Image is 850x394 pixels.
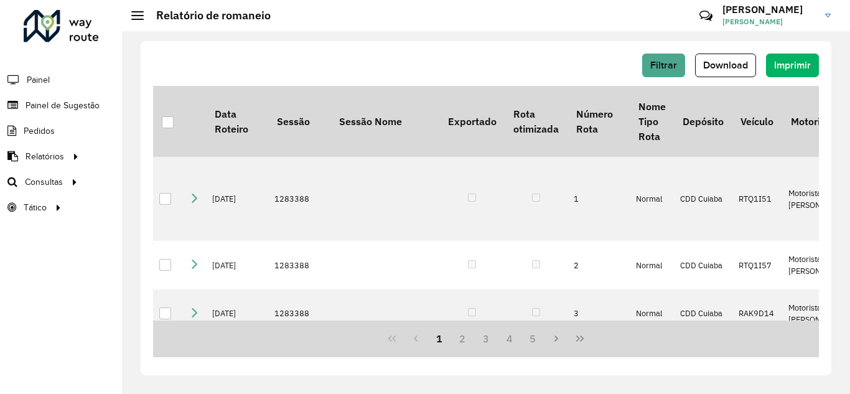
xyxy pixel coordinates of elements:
button: 5 [521,327,545,350]
a: Contato Rápido [693,2,719,29]
span: Consultas [25,176,63,189]
button: Download [695,54,756,77]
th: Depósito [674,86,732,157]
th: Nome Tipo Rota [630,86,674,157]
td: RTQ1I51 [732,157,782,241]
button: 3 [474,327,498,350]
h2: Relatório de romaneio [144,9,271,22]
td: CDD Cuiaba [674,289,732,338]
td: 1283388 [268,157,330,241]
span: Download [703,60,748,70]
td: 1283388 [268,241,330,289]
span: [PERSON_NAME] [722,16,816,27]
span: Relatórios [26,150,64,163]
button: Next Page [544,327,568,350]
td: [DATE] [206,241,268,289]
td: 3 [567,289,630,338]
td: 1283388 [268,289,330,338]
td: Normal [630,241,674,289]
span: Painel de Sugestão [26,99,100,112]
td: RAK9D14 [732,289,782,338]
td: 2 [567,241,630,289]
span: Tático [24,201,47,214]
span: Filtrar [650,60,677,70]
td: [DATE] [206,289,268,338]
td: RTQ1I57 [732,241,782,289]
td: [DATE] [206,157,268,241]
button: Filtrar [642,54,685,77]
button: 2 [451,327,474,350]
span: Painel [27,73,50,87]
td: Normal [630,157,674,241]
td: CDD Cuiaba [674,241,732,289]
th: Exportado [439,86,505,157]
h3: [PERSON_NAME] [722,4,816,16]
th: Sessão Nome [330,86,439,157]
th: Veículo [732,86,782,157]
button: Imprimir [766,54,819,77]
td: CDD Cuiaba [674,157,732,241]
button: Last Page [568,327,592,350]
th: Data Roteiro [206,86,268,157]
button: 1 [427,327,451,350]
span: Pedidos [24,124,55,138]
span: Imprimir [774,60,811,70]
th: Rota otimizada [505,86,567,157]
td: Normal [630,289,674,338]
button: 4 [498,327,521,350]
th: Número Rota [567,86,630,157]
td: 1 [567,157,630,241]
th: Sessão [268,86,330,157]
